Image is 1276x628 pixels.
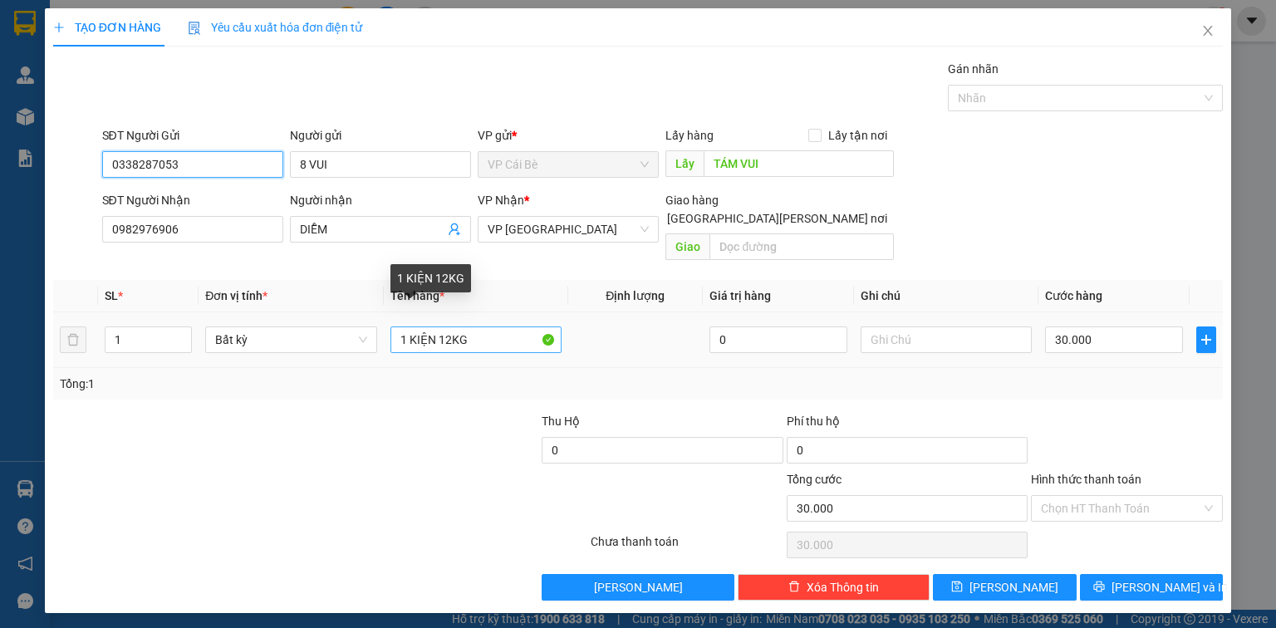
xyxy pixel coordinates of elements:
span: Giao hàng [665,194,719,207]
div: Người gửi [290,126,471,145]
span: Giá trị hàng [709,289,771,302]
span: VP Cái Bè [488,152,649,177]
span: TẠO ĐƠN HÀNG [53,21,161,34]
span: [GEOGRAPHIC_DATA][PERSON_NAME] nơi [660,209,894,228]
div: SĐT Người Nhận [102,191,283,209]
div: Người nhận [290,191,471,209]
span: Cước hàng [1045,289,1102,302]
span: Xóa Thông tin [807,578,879,596]
th: Ghi chú [854,280,1038,312]
span: [PERSON_NAME] và In [1112,578,1228,596]
span: Yêu cầu xuất hóa đơn điện tử [188,21,363,34]
span: plus [53,22,65,33]
span: user-add [448,223,461,236]
button: plus [1196,326,1216,353]
button: delete [60,326,86,353]
span: [PERSON_NAME] [594,578,683,596]
div: Phí thu hộ [787,412,1028,437]
span: [PERSON_NAME] [969,578,1058,596]
span: save [951,581,963,594]
span: VP Sài Gòn [488,217,649,242]
div: Chưa thanh toán [589,532,784,562]
span: plus [1197,333,1215,346]
button: Close [1185,8,1231,55]
input: 0 [709,326,847,353]
button: [PERSON_NAME] [542,574,734,601]
span: Đơn vị tính [205,289,267,302]
div: SĐT Người Gửi [102,126,283,145]
div: VP gửi [478,126,659,145]
span: delete [788,581,800,594]
span: Lấy tận nơi [822,126,894,145]
label: Gán nhãn [948,62,999,76]
span: Bất kỳ [215,327,366,352]
span: Tổng cước [787,473,842,486]
span: Lấy hàng [665,129,714,142]
input: Dọc đường [704,150,894,177]
span: close [1201,24,1215,37]
label: Hình thức thanh toán [1031,473,1141,486]
button: printer[PERSON_NAME] và In [1080,574,1224,601]
span: SL [105,289,118,302]
span: printer [1093,581,1105,594]
span: Định lượng [606,289,665,302]
span: VP Nhận [478,194,524,207]
img: icon [188,22,201,35]
span: Thu Hộ [542,415,580,428]
input: VD: Bàn, Ghế [390,326,562,353]
span: Lấy [665,150,704,177]
button: save[PERSON_NAME] [933,574,1077,601]
button: deleteXóa Thông tin [738,574,930,601]
input: Ghi Chú [861,326,1032,353]
span: Giao [665,233,709,260]
input: Dọc đường [709,233,894,260]
div: Tổng: 1 [60,375,493,393]
div: 1 KIỆN 12KG [390,264,471,292]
